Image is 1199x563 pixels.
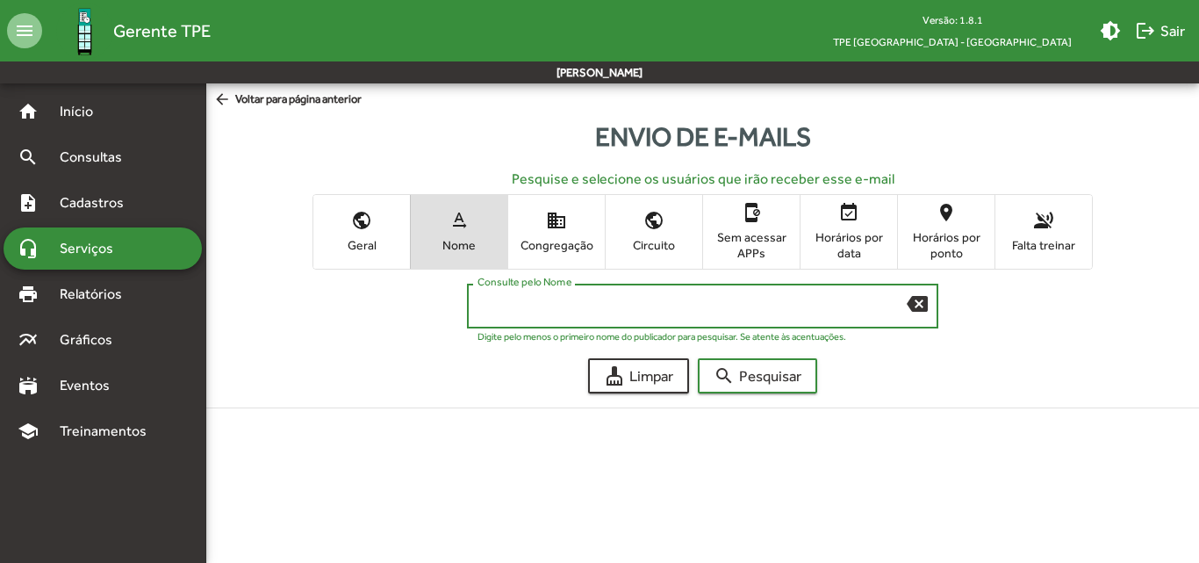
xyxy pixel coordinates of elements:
span: Horários por data [805,229,893,261]
button: Falta treinar [995,195,1092,268]
mat-icon: app_blocking [741,202,762,223]
span: Sem acessar APPs [707,229,795,261]
mat-icon: arrow_back [213,90,235,110]
mat-icon: search [714,365,735,386]
span: Treinamentos [49,421,168,442]
span: Serviços [49,238,137,259]
span: Pesquisar [714,360,801,392]
mat-icon: note_add [18,192,39,213]
a: Gerente TPE [42,3,211,60]
span: Nome [415,237,503,253]
img: Logo [56,3,113,60]
mat-icon: multiline_chart [18,329,39,350]
div: Envio de e-mails [206,117,1199,156]
mat-icon: voice_over_off [1033,210,1054,231]
mat-icon: location_on [936,202,957,223]
mat-icon: text_rotation_none [449,210,470,231]
mat-icon: home [18,101,39,122]
button: Horários por ponto [898,195,994,268]
span: Relatórios [49,284,145,305]
span: Início [49,101,118,122]
button: Pesquisar [698,358,817,393]
div: Versão: 1.8.1 [819,9,1086,31]
span: Voltar para página anterior [213,90,362,110]
button: Geral [313,195,410,268]
mat-icon: print [18,284,39,305]
mat-icon: stadium [18,375,39,396]
button: Limpar [588,358,689,393]
mat-icon: event_available [838,202,859,223]
span: Sair [1135,15,1185,47]
mat-icon: public [351,210,372,231]
span: Eventos [49,375,133,396]
span: Gerente TPE [113,17,211,45]
span: Geral [318,237,406,253]
button: Sem acessar APPs [703,195,800,268]
mat-icon: public [643,210,664,231]
button: Sair [1128,15,1192,47]
span: Falta treinar [1000,237,1088,253]
button: Congregação [508,195,605,268]
mat-icon: search [18,147,39,168]
mat-hint: Digite pelo menos o primeiro nome do publicador para pesquisar. Se atente às acentuações. [477,331,846,342]
button: Circuito [606,195,702,268]
button: Nome [411,195,507,268]
span: TPE [GEOGRAPHIC_DATA] - [GEOGRAPHIC_DATA] [819,31,1086,53]
span: Limpar [604,360,673,392]
span: Circuito [610,237,698,253]
span: Gráficos [49,329,136,350]
mat-icon: backspace [907,292,928,314]
span: Congregação [513,237,600,253]
span: Cadastros [49,192,147,213]
mat-icon: cleaning_services [604,365,625,386]
span: Horários por ponto [902,229,990,261]
h6: Pesquise e selecione os usuários que irão receber esse e-mail [220,170,1185,187]
mat-icon: menu [7,13,42,48]
mat-icon: domain [546,210,567,231]
mat-icon: brightness_medium [1100,20,1121,41]
mat-icon: school [18,421,39,442]
mat-icon: logout [1135,20,1156,41]
button: Horários por data [801,195,897,268]
mat-icon: headset_mic [18,238,39,259]
span: Consultas [49,147,145,168]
